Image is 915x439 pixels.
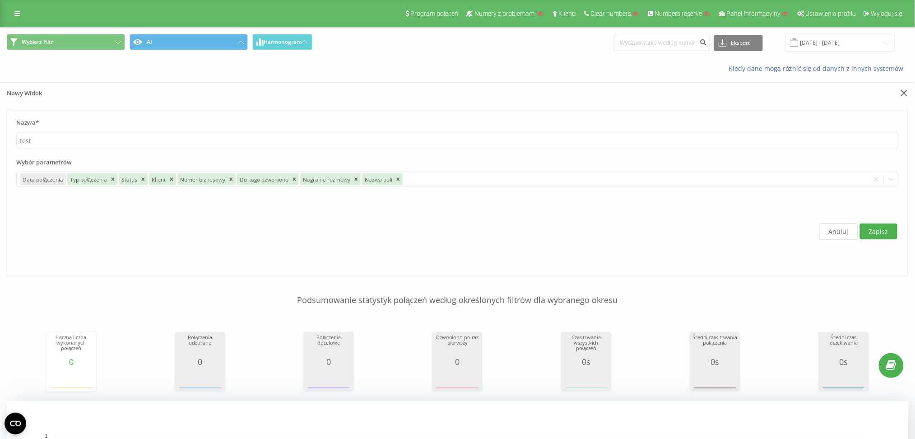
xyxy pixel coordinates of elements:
[410,10,458,17] span: Program poleceń
[306,335,351,357] div: Połączenia docelowe
[237,173,300,186] div: Do kogo dzwonionoRemove Do kogo dzwoniono
[49,357,94,366] div: 0
[614,35,710,51] input: Wyszukiwanie według numeru
[435,335,480,357] div: Dzwoniono po raz pierwszy
[19,173,66,186] div: Data połączenia
[729,64,908,73] a: Kiedy dane mogą różnić się od danych z innych systemów
[264,39,302,45] span: Harmonogram
[655,10,702,17] span: Numbers reserve
[7,34,125,50] button: Wybierz Filtr
[435,366,480,393] svg: A chart.
[7,89,451,103] p: Nowy Widok
[564,357,609,366] div: 0s
[139,173,148,185] div: Remove Status
[177,173,227,185] div: Numer biznesowy
[821,335,866,357] div: Średni czas oczekiwania
[45,434,47,439] text: 1
[118,173,149,186] div: StatusRemove Status
[49,335,94,357] div: Łączna liczba wykonanych połączeń
[16,118,899,132] label: Nazwa*
[821,366,866,393] svg: A chart.
[108,173,117,185] div: Remove Typ połączenia
[49,366,94,393] svg: A chart.
[394,173,403,185] div: Remove Nazwa puli
[362,173,404,186] div: Nazwa puliRemove Nazwa puli
[227,173,236,185] div: Remove Numer biznesowy
[860,224,897,239] button: Zapisz
[898,89,908,98] button: Zamknij
[20,173,66,185] div: Data połączenia
[819,223,858,240] button: Anuluj
[7,276,908,306] p: Podsumowanie statystyk połączeń według określonych filtrów dla wybranego okresu
[558,10,576,17] span: Klienci
[300,173,352,185] div: Nagranie rozmowy
[290,173,299,185] div: Remove Do kogo dzwoniono
[564,335,609,357] div: Czas trwania wszystkich połączeń
[692,366,738,393] svg: A chart.
[67,173,108,185] div: Typ połączenia
[726,10,780,17] span: Panel Informacyjny
[435,357,480,366] div: 0
[692,357,738,366] div: 0s
[149,173,167,185] div: Klient
[177,357,223,366] div: 0
[564,366,609,393] svg: A chart.
[821,357,866,366] div: 0s
[130,34,248,50] button: AI
[16,158,899,172] label: Wybór parametrów
[177,335,223,357] div: Połączenia odebrane
[252,34,312,50] button: Harmonogram
[16,132,899,149] input: Wprowadź nazwę
[66,173,118,186] div: Typ połączeniaRemove Typ połączenia
[167,173,176,185] div: Remove Klient
[237,173,290,185] div: Do kogo dzwoniono
[306,366,351,393] svg: A chart.
[119,173,139,185] div: Status
[590,10,631,17] span: Clear numbers
[805,10,856,17] span: Ustawienia profilu
[352,173,361,185] div: Remove Nagranie rozmowy
[474,10,536,17] span: Numery z problemami
[362,173,394,185] div: Nazwa puli
[177,366,223,393] svg: A chart.
[306,357,351,366] div: 0
[22,38,53,46] span: Wybierz Filtr
[177,173,237,186] div: Numer biznesowyRemove Numer biznesowy
[692,335,738,357] div: Średni czas trwania połączenia
[714,35,763,51] button: Eksport
[871,10,903,17] span: Wyloguj się
[300,173,362,186] div: Nagranie rozmowyRemove Nagranie rozmowy
[5,413,26,434] button: Open CMP widget
[149,173,177,186] div: KlientRemove Klient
